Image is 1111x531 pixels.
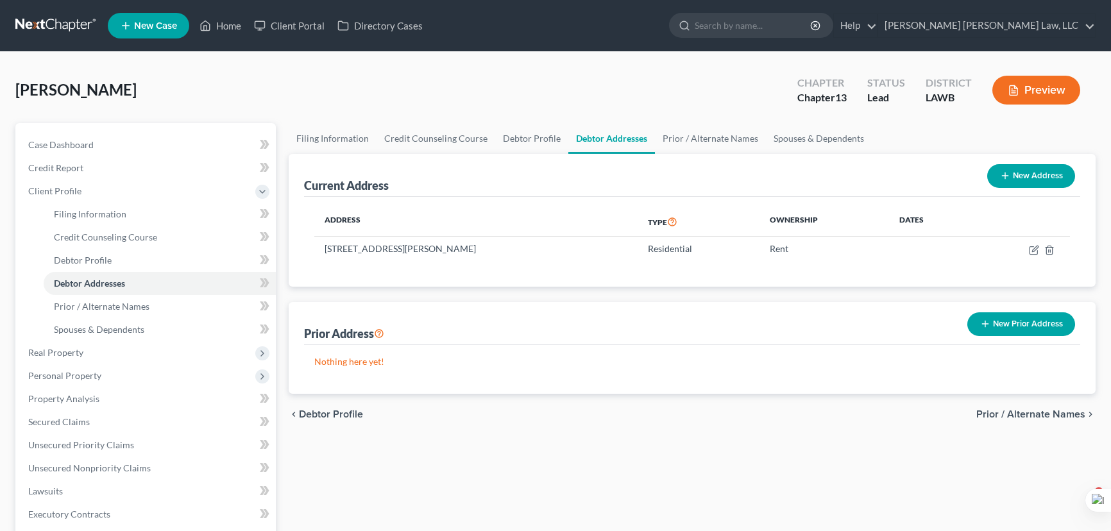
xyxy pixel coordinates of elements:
a: Home [193,14,248,37]
span: Debtor Addresses [54,278,125,289]
div: LAWB [926,90,972,105]
th: Type [638,207,759,237]
span: Client Profile [28,185,81,196]
a: Spouses & Dependents [44,318,276,341]
div: District [926,76,972,90]
button: chevron_left Debtor Profile [289,409,363,419]
a: Prior / Alternate Names [655,123,766,154]
div: Prior Address [304,326,384,341]
a: Lawsuits [18,480,276,503]
span: Debtor Profile [54,255,112,265]
button: Preview [992,76,1080,105]
a: Property Analysis [18,387,276,410]
span: Executory Contracts [28,509,110,519]
i: chevron_right [1085,409,1096,419]
a: Credit Counseling Course [44,226,276,249]
a: Client Portal [248,14,331,37]
a: Unsecured Nonpriority Claims [18,457,276,480]
i: chevron_left [289,409,299,419]
th: Address [314,207,638,237]
button: New Address [987,164,1075,188]
span: Real Property [28,347,83,358]
span: Lawsuits [28,485,63,496]
span: [PERSON_NAME] [15,80,137,99]
input: Search by name... [695,13,812,37]
a: Debtor Profile [44,249,276,272]
div: Chapter [797,76,847,90]
a: Filing Information [44,203,276,226]
a: Credit Counseling Course [377,123,495,154]
a: Help [834,14,877,37]
span: Spouses & Dependents [54,324,144,335]
span: Property Analysis [28,393,99,404]
iframe: Intercom live chat [1067,487,1098,518]
span: Prior / Alternate Names [54,301,149,312]
a: [PERSON_NAME] [PERSON_NAME] Law, LLC [878,14,1095,37]
a: Debtor Profile [495,123,568,154]
th: Ownership [759,207,888,237]
a: Directory Cases [331,14,429,37]
button: New Prior Address [967,312,1075,336]
span: Unsecured Nonpriority Claims [28,462,151,473]
div: Lead [867,90,905,105]
span: Prior / Alternate Names [976,409,1085,419]
span: Secured Claims [28,416,90,427]
th: Dates [889,207,974,237]
a: Case Dashboard [18,133,276,156]
span: Personal Property [28,370,101,381]
span: 4 [1094,487,1104,498]
div: Current Address [304,178,389,193]
span: Debtor Profile [299,409,363,419]
span: 13 [835,91,847,103]
td: Rent [759,237,888,261]
span: Credit Counseling Course [54,232,157,242]
td: [STREET_ADDRESS][PERSON_NAME] [314,237,638,261]
span: New Case [134,21,177,31]
a: Debtor Addresses [44,272,276,295]
span: Filing Information [54,208,126,219]
a: Debtor Addresses [568,123,655,154]
a: Unsecured Priority Claims [18,434,276,457]
a: Credit Report [18,156,276,180]
a: Prior / Alternate Names [44,295,276,318]
p: Nothing here yet! [314,355,1070,368]
span: Unsecured Priority Claims [28,439,134,450]
td: Residential [638,237,759,261]
button: Prior / Alternate Names chevron_right [976,409,1096,419]
div: Status [867,76,905,90]
a: Spouses & Dependents [766,123,872,154]
span: Case Dashboard [28,139,94,150]
a: Executory Contracts [18,503,276,526]
span: Credit Report [28,162,83,173]
div: Chapter [797,90,847,105]
a: Filing Information [289,123,377,154]
a: Secured Claims [18,410,276,434]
